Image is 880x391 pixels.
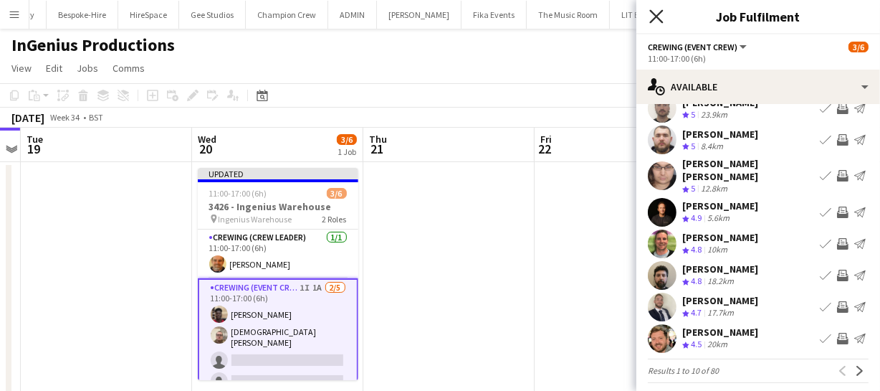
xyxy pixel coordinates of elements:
span: Results 1 to 10 of 80 [648,365,719,376]
span: View [11,62,32,75]
span: 20 [196,141,216,157]
a: Comms [107,59,150,77]
span: 21 [367,141,387,157]
h3: Job Fulfilment [636,7,880,26]
span: Comms [113,62,145,75]
span: 4.9 [691,212,702,223]
span: 4.8 [691,275,702,286]
span: 2 Roles [322,214,347,225]
div: 5.6km [704,212,732,225]
span: 4.7 [691,307,702,318]
span: 5 [691,183,695,194]
button: Fika Events [461,1,527,29]
div: 10km [704,244,730,256]
span: Jobs [77,62,98,75]
a: Jobs [71,59,104,77]
div: Available [636,70,880,104]
div: 12.8km [698,183,730,195]
span: Fri [540,133,552,146]
span: Thu [369,133,387,146]
div: Updated [198,168,358,179]
span: Wed [198,133,216,146]
button: Bespoke-Hire [47,1,118,29]
div: [PERSON_NAME] [682,199,758,212]
span: Tue [27,133,43,146]
button: [PERSON_NAME] [377,1,461,29]
span: 22 [538,141,552,157]
span: 11:00-17:00 (6h) [209,188,267,199]
div: 17.7km [704,307,737,319]
div: [PERSON_NAME] [PERSON_NAME] [682,157,814,183]
a: View [6,59,37,77]
button: Crewing (Event Crew) [648,42,749,52]
div: 8.4km [698,141,726,153]
div: [PERSON_NAME] [682,263,758,275]
span: Ingenius Warehouse [219,214,292,225]
span: 5 [691,141,695,151]
div: [PERSON_NAME] [682,128,758,141]
span: 3/6 [848,42,869,52]
button: Champion Crew [246,1,328,29]
div: [DATE] [11,110,44,125]
button: ADMIN [328,1,377,29]
div: 18.2km [704,275,737,288]
span: 3/6 [337,134,357,145]
span: Edit [46,62,62,75]
h1: InGenius Productions [11,34,175,56]
span: Week 34 [47,112,83,123]
div: 23.9km [698,109,730,121]
button: HireSpace [118,1,179,29]
span: 4.8 [691,244,702,255]
app-job-card: Updated11:00-17:00 (6h)3/63426 - Ingenius Warehouse Ingenius Warehouse2 RolesCrewing (Crew Leader... [198,168,358,380]
a: Edit [40,59,68,77]
div: 11:00-17:00 (6h) [648,53,869,64]
button: The Music Room [527,1,610,29]
div: 20km [704,339,730,351]
div: BST [89,112,103,123]
button: LIT Event Group [610,1,691,29]
div: [PERSON_NAME] [682,326,758,339]
app-card-role: Crewing (Crew Leader)1/111:00-17:00 (6h)[PERSON_NAME] [198,230,358,278]
span: 5 [691,109,695,120]
div: 1 Job [338,146,356,157]
span: Crewing (Event Crew) [648,42,737,52]
span: 3/6 [327,188,347,199]
span: 19 [24,141,43,157]
h3: 3426 - Ingenius Warehouse [198,200,358,213]
div: [PERSON_NAME] [682,294,758,307]
div: [PERSON_NAME] [682,231,758,244]
span: 4.5 [691,339,702,349]
button: Gee Studios [179,1,246,29]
